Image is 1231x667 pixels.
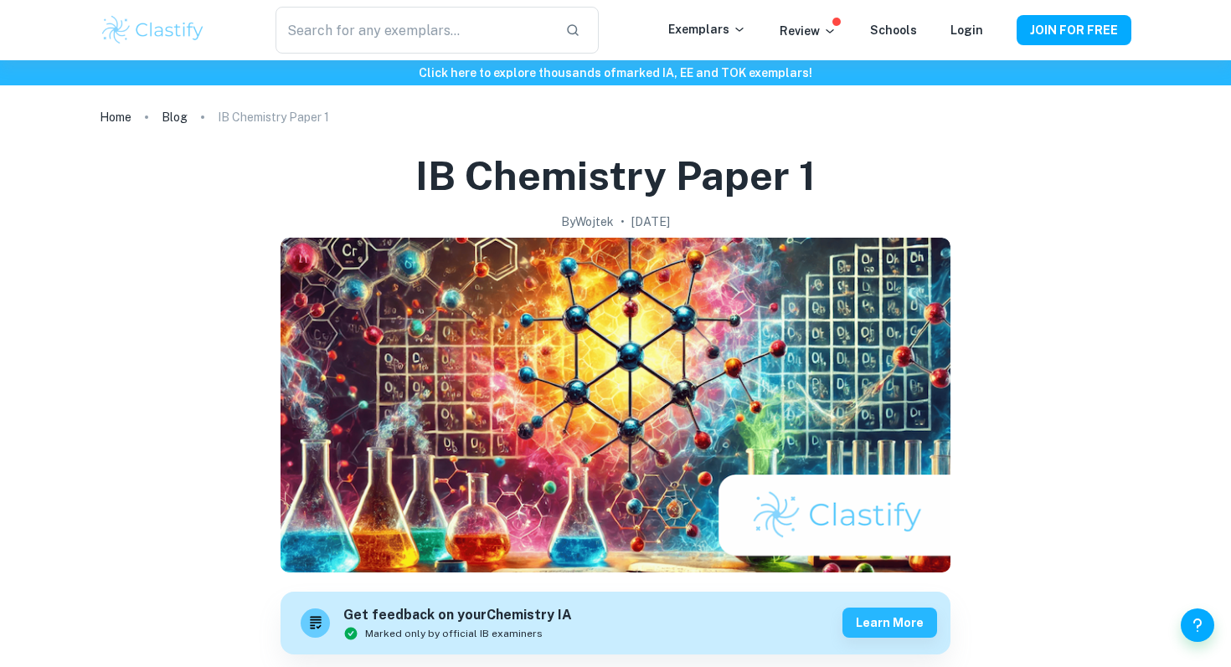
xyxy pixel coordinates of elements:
a: Blog [162,105,188,129]
a: Schools [870,23,917,37]
p: Review [780,22,837,40]
h6: Click here to explore thousands of marked IA, EE and TOK exemplars ! [3,64,1228,82]
input: Search for any exemplars... [276,7,552,54]
h2: By Wojtek [561,213,614,231]
p: IB Chemistry Paper 1 [218,108,329,126]
img: IB Chemistry Paper 1 cover image [281,238,950,572]
h1: IB Chemistry Paper 1 [415,149,816,203]
h6: Get feedback on your Chemistry IA [343,605,572,626]
a: Login [950,23,983,37]
img: Clastify logo [100,13,206,47]
button: Learn more [842,608,937,638]
p: Exemplars [668,20,746,38]
a: Get feedback on yourChemistry IAMarked only by official IB examinersLearn more [281,592,950,654]
button: Help and Feedback [1181,608,1214,642]
p: • [621,213,625,231]
h2: [DATE] [631,213,670,231]
span: Marked only by official IB examiners [365,626,543,641]
a: Home [100,105,131,129]
button: JOIN FOR FREE [1017,15,1131,45]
